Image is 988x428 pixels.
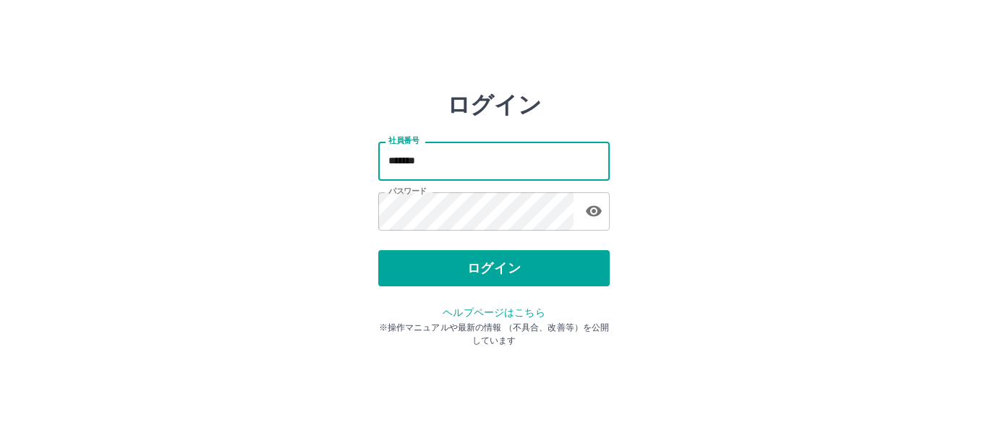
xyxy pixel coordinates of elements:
label: パスワード [388,186,427,197]
p: ※操作マニュアルや最新の情報 （不具合、改善等）を公開しています [378,321,610,347]
button: ログイン [378,250,610,286]
a: ヘルプページはこちら [443,307,545,318]
h2: ログイン [447,91,542,119]
label: 社員番号 [388,135,419,146]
